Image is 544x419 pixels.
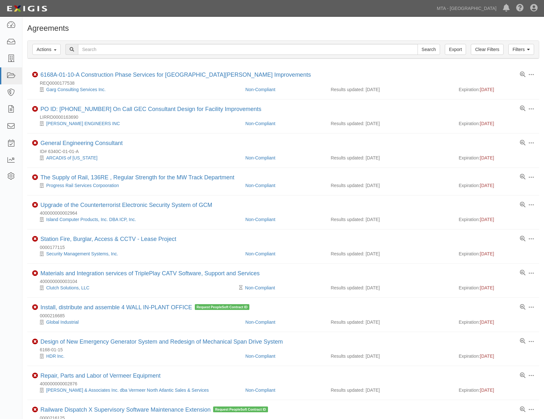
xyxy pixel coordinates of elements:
span: [DATE] [480,87,494,92]
a: Non-Compliant [245,285,275,290]
i: Help Center - Complianz [516,4,524,12]
div: Expiration: [459,387,534,393]
a: Non-Compliant [246,87,275,92]
input: Search [78,44,418,55]
a: Repair, Parts and Labor of Vermeer Equipment [40,372,160,379]
a: 6168A-01-10-A Construction Phase Services for [GEOGRAPHIC_DATA][PERSON_NAME] Improvements [40,72,311,78]
div: Upgrade of the Counterterrorist Electronic Security System of GCM [40,202,212,209]
div: Island Computer Products, Inc. DBA ICP, Inc. [32,216,241,223]
div: Results updated: [DATE] [331,353,449,359]
a: View results summary [520,373,525,379]
i: Non-Compliant [32,175,38,180]
span: [DATE] [480,183,494,188]
a: View results summary [520,174,525,180]
div: Results updated: [DATE] [331,251,449,257]
div: HDR Inc. [32,353,241,359]
div: Results updated: [DATE] [331,120,449,127]
input: Search [418,44,440,55]
a: Non-Compliant [246,183,275,188]
div: ARCADIS of New York [32,155,241,161]
div: Install, distribute and assemble 4 WALL IN-PLANT OFFICE [40,304,249,311]
div: Results updated: [DATE] [331,86,449,93]
i: Non-Compliant [32,236,38,242]
a: General Engineering Consultant [40,140,123,146]
div: PO ID: 4000162881 On Call GEC Consultant Design for Facility Improvements [40,106,261,113]
div: Results updated: [DATE] [331,155,449,161]
div: Expiration: [459,182,534,189]
div: 400000000002876 [32,381,539,387]
div: Results updated: [DATE] [331,387,449,393]
div: Results updated: [DATE] [331,216,449,223]
div: Expiration: [459,353,534,359]
span: Request PeopleSoft Contract ID [213,406,268,412]
i: Non-Compliant [32,304,38,310]
div: Expiration: [459,285,534,291]
a: Export [445,44,466,55]
i: Non-Compliant [32,72,38,78]
i: Non-Compliant [32,270,38,276]
a: Design of New Emergency Generator System and Redesign of Mechanical Span Drive System [40,338,283,345]
a: PO ID: [PHONE_NUMBER] On Call GEC Consultant Design for Facility Improvements [40,106,261,112]
a: Non-Compliant [246,121,275,126]
i: Non-Compliant [32,373,38,379]
a: [PERSON_NAME] & Associates Inc. dba Vermeer North Atlantic Sales & Services [46,388,209,393]
h1: Agreements [27,24,539,32]
i: Pending Review [239,286,243,290]
div: REQ0000177538 [32,80,539,86]
a: View results summary [520,202,525,208]
div: R.J. Sherman & Associates Inc. dba Vermeer North Atlantic Sales & Services [32,387,241,393]
span: [DATE] [480,217,494,222]
div: 0000216685 [32,312,539,319]
a: HDR Inc. [46,354,65,359]
div: Materials and Integration services of TriplePlay CATV Software, Support and Services [40,270,260,277]
span: [DATE] [480,251,494,256]
i: Non-Compliant [32,202,38,208]
a: ARCADIS of [US_STATE] [46,155,98,160]
div: Design of New Emergency Generator System and Redesign of Mechanical Span Drive System [40,338,283,346]
a: View results summary [520,407,525,413]
div: Results updated: [DATE] [331,285,449,291]
a: View results summary [520,236,525,242]
div: 400000000002964 [32,210,539,216]
span: [DATE] [480,285,494,290]
a: Garg Consulting Services Inc. [46,87,106,92]
span: [DATE] [480,155,494,160]
div: Expiration: [459,155,534,161]
a: Island Computer Products, Inc. DBA ICP, Inc. [46,217,136,222]
div: Expiration: [459,251,534,257]
a: Global Industrial [46,320,79,325]
div: 400000000003104 [32,278,539,285]
span: [DATE] [480,320,494,325]
a: View results summary [520,106,525,112]
a: The Supply of Rail, 136RE , Regular Strength for the MW Track Department [40,174,234,181]
a: View results summary [520,304,525,310]
a: Non-Compliant [246,217,275,222]
a: Clutch Solutions, LLC [46,285,90,290]
button: Actions [32,44,61,55]
div: ID# 6340C-01-01-A [32,148,539,155]
span: Request PeopleSoft Contract ID [195,304,250,310]
a: Install, distribute and assemble 4 WALL IN-PLANT OFFICE [40,304,192,311]
div: Results updated: [DATE] [331,319,449,325]
a: Security Management Systems, Inc. [46,251,118,256]
a: Progress Rail Services Corpooration [46,183,119,188]
div: General Engineering Consultant [40,140,123,147]
i: Non-Compliant [32,407,38,413]
a: Railware Dispatch X Supervisory Software Maintenance Extension [40,406,211,413]
div: 6168A-01-10-A Construction Phase Services for Atlantic Ave and Franklyn Ave Hatchway Improvements [40,72,311,79]
img: logo-5460c22ac91f19d4615b14bd174203de0afe785f0fc80cf4dbbc73dc1793850b.png [5,3,49,14]
a: View results summary [520,338,525,344]
a: Non-Compliant [246,388,275,393]
div: Railware Dispatch X Supervisory Software Maintenance Extension [40,406,268,414]
div: Results updated: [DATE] [331,182,449,189]
a: View results summary [520,270,525,276]
a: Station Fire, Burglar, Access & CCTV - Lease Project [40,236,176,242]
div: Progress Rail Services Corpooration [32,182,241,189]
a: Non-Compliant [246,251,275,256]
div: Expiration: [459,120,534,127]
div: Station Fire, Burglar, Access & CCTV - Lease Project [40,236,176,243]
i: Non-Compliant [32,106,38,112]
a: View results summary [520,140,525,146]
div: 6168-01-15 [32,346,539,353]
